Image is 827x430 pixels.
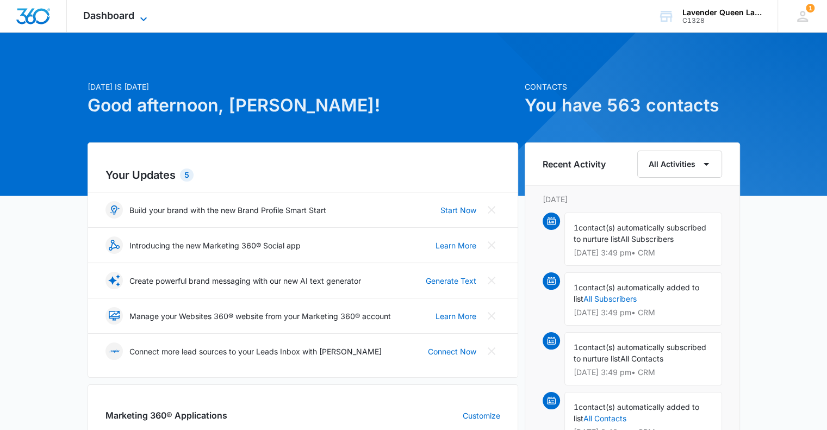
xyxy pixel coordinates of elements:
a: Generate Text [426,275,476,286]
p: [DATE] [543,194,722,205]
p: Connect more lead sources to your Leads Inbox with [PERSON_NAME] [129,346,382,357]
span: Dashboard [83,10,134,21]
h2: Marketing 360® Applications [105,409,227,422]
a: Learn More [436,240,476,251]
a: All Subscribers [583,294,637,303]
a: Learn More [436,310,476,322]
span: contact(s) automatically subscribed to nurture list [574,223,706,244]
p: [DATE] 3:49 pm • CRM [574,309,713,316]
a: Customize [463,410,500,421]
a: Connect Now [428,346,476,357]
a: Start Now [440,204,476,216]
div: account name [682,8,762,17]
h2: Your Updates [105,167,500,183]
span: 1 [574,402,579,412]
span: 1 [574,283,579,292]
button: Close [483,201,500,219]
div: account id [682,17,762,24]
p: Create powerful brand messaging with our new AI text generator [129,275,361,286]
span: contact(s) automatically added to list [574,402,699,423]
span: All Contacts [620,354,663,363]
h6: Recent Activity [543,158,606,171]
span: 1 [574,223,579,232]
p: Introducing the new Marketing 360® Social app [129,240,301,251]
a: All Contacts [583,414,626,423]
p: Build your brand with the new Brand Profile Smart Start [129,204,326,216]
p: Contacts [525,81,740,92]
span: contact(s) automatically subscribed to nurture list [574,342,706,363]
p: Manage your Websites 360® website from your Marketing 360® account [129,310,391,322]
p: [DATE] 3:49 pm • CRM [574,249,713,257]
button: Close [483,272,500,289]
button: Close [483,342,500,360]
button: Close [483,236,500,254]
h1: You have 563 contacts [525,92,740,119]
span: 1 [574,342,579,352]
button: All Activities [637,151,722,178]
button: Close [483,307,500,325]
div: notifications count [806,4,814,13]
span: All Subscribers [620,234,674,244]
p: [DATE] 3:49 pm • CRM [574,369,713,376]
div: 5 [180,169,194,182]
h1: Good afternoon, [PERSON_NAME]! [88,92,518,119]
p: [DATE] is [DATE] [88,81,518,92]
span: 1 [806,4,814,13]
span: contact(s) automatically added to list [574,283,699,303]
